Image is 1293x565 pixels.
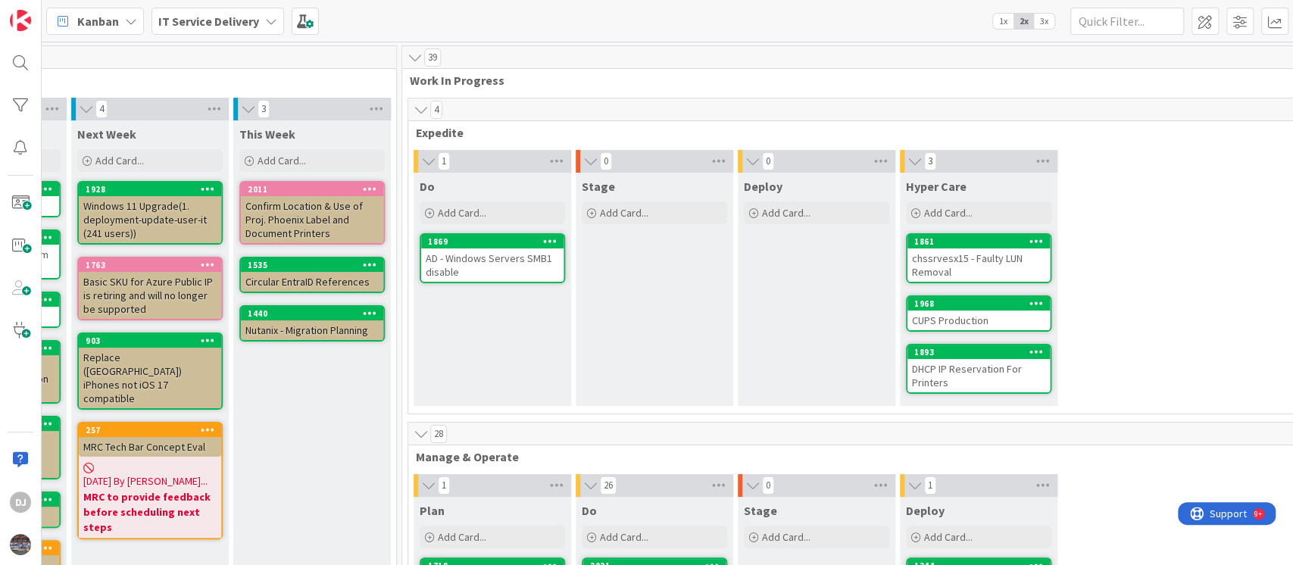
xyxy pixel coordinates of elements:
[762,206,810,220] span: Add Card...
[421,235,564,282] div: 1869AD - Windows Servers SMB1 disable
[1034,14,1054,29] span: 3x
[907,235,1050,282] div: 1861chssrvesx15 - Faulty LUN Removal
[77,126,136,142] span: Next Week
[10,10,31,31] img: Visit kanbanzone.com
[79,437,221,457] div: MRC Tech Bar Concept Eval
[77,12,119,30] span: Kanban
[906,179,967,194] span: Hyper Care
[241,183,383,196] div: 2011
[762,476,774,495] span: 0
[241,320,383,340] div: Nutanix - Migration Planning
[241,258,383,292] div: 1535Circular EntraID References
[77,181,223,245] a: 1928Windows 11 Upgrade(1. deployment-update-user-it (241 users))
[248,184,383,195] div: 2011
[428,236,564,247] div: 1869
[79,423,221,457] div: 257MRC Tech Bar Concept Eval
[438,206,486,220] span: Add Card...
[241,307,383,340] div: 1440Nutanix - Migration Planning
[79,423,221,437] div: 257
[95,100,108,118] span: 4
[906,344,1051,394] a: 1893DHCP IP Reservation For Printers
[77,332,223,410] a: 903Replace ([GEOGRAPHIC_DATA]) iPhones not iOS 17 compatible
[79,334,221,348] div: 903
[600,152,612,170] span: 0
[907,248,1050,282] div: chssrvesx15 - Faulty LUN Removal
[83,489,217,535] b: MRC to provide feedback before scheduling next steps
[83,473,208,489] span: [DATE] By [PERSON_NAME]...
[420,233,565,283] a: 1869AD - Windows Servers SMB1 disable
[86,425,221,435] div: 257
[79,334,221,408] div: 903Replace ([GEOGRAPHIC_DATA]) iPhones not iOS 17 compatible
[430,101,442,119] span: 4
[77,422,223,539] a: 257MRC Tech Bar Concept Eval[DATE] By [PERSON_NAME]...MRC to provide feedback before scheduling n...
[906,233,1051,283] a: 1861chssrvesx15 - Faulty LUN Removal
[906,503,945,518] span: Deploy
[420,503,445,518] span: Plan
[421,235,564,248] div: 1869
[79,258,221,272] div: 1763
[79,258,221,319] div: 1763Basic SKU for Azure Public IP is retiring and will no longer be supported
[248,260,383,270] div: 1535
[600,476,617,495] span: 26
[924,206,973,220] span: Add Card...
[79,196,221,243] div: Windows 11 Upgrade(1. deployment-update-user-it (241 users))
[924,476,936,495] span: 1
[907,311,1050,330] div: CUPS Production
[258,100,270,118] span: 3
[600,530,648,544] span: Add Card...
[10,492,31,513] div: DJ
[924,152,936,170] span: 3
[239,305,385,342] a: 1440Nutanix - Migration Planning
[582,503,597,518] span: Do
[438,152,450,170] span: 1
[914,347,1050,357] div: 1893
[914,236,1050,247] div: 1861
[258,154,306,167] span: Add Card...
[438,530,486,544] span: Add Card...
[241,272,383,292] div: Circular EntraID References
[424,48,441,67] span: 39
[907,235,1050,248] div: 1861
[86,260,221,270] div: 1763
[914,298,1050,309] div: 1968
[239,257,385,293] a: 1535Circular EntraID References
[744,503,777,518] span: Stage
[907,345,1050,359] div: 1893
[158,14,259,29] b: IT Service Delivery
[10,534,31,555] img: avatar
[241,196,383,243] div: Confirm Location & Use of Proj. Phoenix Label and Document Printers
[907,359,1050,392] div: DHCP IP Reservation For Printers
[993,14,1013,29] span: 1x
[79,348,221,408] div: Replace ([GEOGRAPHIC_DATA]) iPhones not iOS 17 compatible
[241,183,383,243] div: 2011Confirm Location & Use of Proj. Phoenix Label and Document Printers
[32,2,69,20] span: Support
[924,530,973,544] span: Add Card...
[79,183,221,243] div: 1928Windows 11 Upgrade(1. deployment-update-user-it (241 users))
[1013,14,1034,29] span: 2x
[762,530,810,544] span: Add Card...
[241,307,383,320] div: 1440
[239,126,295,142] span: This Week
[907,297,1050,330] div: 1968CUPS Production
[95,154,144,167] span: Add Card...
[762,152,774,170] span: 0
[420,179,435,194] span: Do
[906,295,1051,332] a: 1968CUPS Production
[600,206,648,220] span: Add Card...
[430,425,447,443] span: 28
[79,272,221,319] div: Basic SKU for Azure Public IP is retiring and will no longer be supported
[1070,8,1184,35] input: Quick Filter...
[241,258,383,272] div: 1535
[248,308,383,319] div: 1440
[239,181,385,245] a: 2011Confirm Location & Use of Proj. Phoenix Label and Document Printers
[907,297,1050,311] div: 1968
[79,183,221,196] div: 1928
[744,179,782,194] span: Deploy
[438,476,450,495] span: 1
[421,248,564,282] div: AD - Windows Servers SMB1 disable
[77,6,84,18] div: 9+
[86,184,221,195] div: 1928
[907,345,1050,392] div: 1893DHCP IP Reservation For Printers
[582,179,615,194] span: Stage
[86,336,221,346] div: 903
